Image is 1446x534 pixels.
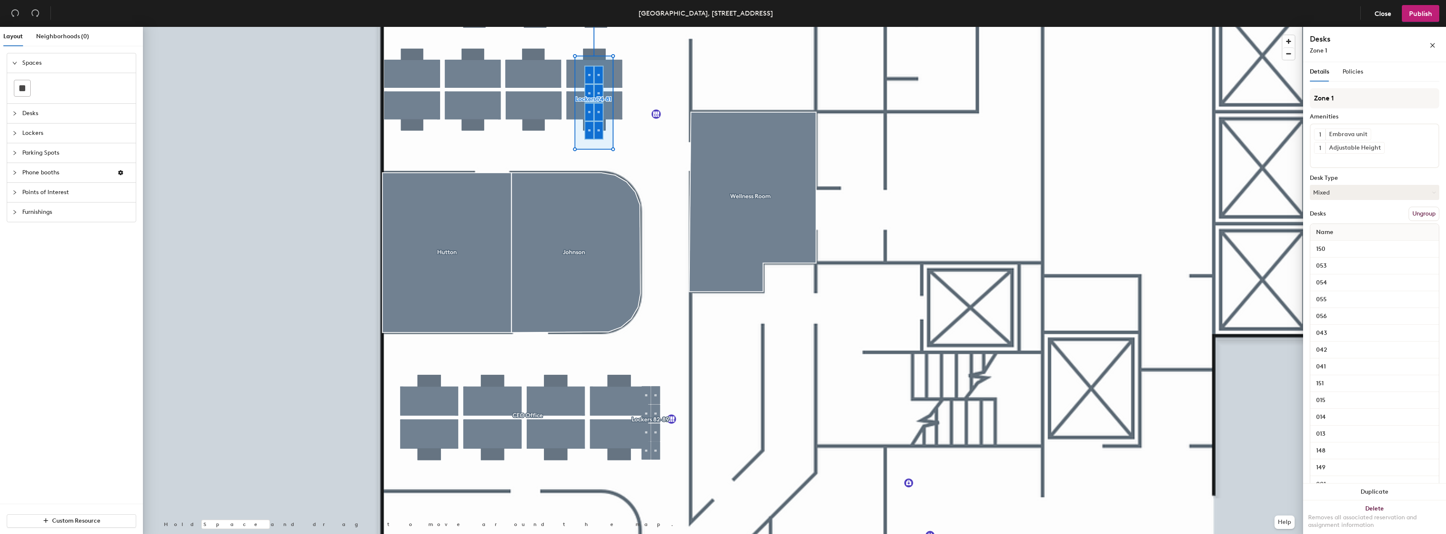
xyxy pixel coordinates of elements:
span: collapsed [12,170,17,175]
span: collapsed [12,131,17,136]
input: Unnamed desk [1312,361,1437,373]
div: Desk Type [1310,175,1439,182]
div: Adjustable Height [1325,142,1384,153]
div: Embrava unit [1325,129,1371,140]
input: Unnamed desk [1312,260,1437,272]
div: Removes all associated reservation and assignment information [1308,514,1441,529]
button: Close [1367,5,1399,22]
input: Unnamed desk [1312,378,1437,389]
div: Desks [1310,210,1326,217]
input: Unnamed desk [1312,428,1437,440]
span: Policies [1343,68,1363,75]
span: 1 [1319,130,1321,139]
input: Unnamed desk [1312,243,1437,255]
span: Name [1312,225,1338,240]
span: collapsed [12,150,17,155]
input: Unnamed desk [1312,395,1437,406]
button: Undo (⌘ + Z) [7,5,24,22]
span: Phone booths [22,163,111,182]
input: Unnamed desk [1312,462,1437,473]
button: 1 [1314,129,1325,140]
span: expanded [12,61,17,66]
h4: Desks [1310,34,1402,45]
button: Redo (⌘ + ⇧ + Z) [27,5,44,22]
span: Publish [1409,10,1432,18]
span: collapsed [12,190,17,195]
span: 1 [1319,144,1321,153]
span: Layout [3,33,23,40]
div: [GEOGRAPHIC_DATA], [STREET_ADDRESS] [639,8,773,18]
span: collapsed [12,210,17,215]
input: Unnamed desk [1312,277,1437,289]
span: Neighborhoods (0) [36,33,89,40]
input: Unnamed desk [1312,479,1437,490]
input: Unnamed desk [1312,327,1437,339]
span: Points of Interest [22,183,131,202]
div: Amenities [1310,113,1439,120]
input: Unnamed desk [1312,445,1437,457]
input: Unnamed desk [1312,294,1437,305]
input: Unnamed desk [1312,310,1437,322]
span: collapsed [12,111,17,116]
button: Custom Resource [7,514,136,528]
button: Duplicate [1303,484,1446,500]
span: Desks [22,104,131,123]
span: Zone 1 [1310,47,1327,54]
button: 1 [1314,142,1325,153]
button: Mixed [1310,185,1439,200]
button: Publish [1402,5,1439,22]
span: close [1430,42,1435,48]
span: Furnishings [22,203,131,222]
button: Ungroup [1409,207,1439,221]
input: Unnamed desk [1312,344,1437,356]
span: Close [1375,10,1391,18]
span: Lockers [22,124,131,143]
span: Custom Resource [52,517,100,524]
input: Unnamed desk [1312,411,1437,423]
span: Details [1310,68,1329,75]
span: undo [11,9,19,17]
span: Spaces [22,53,131,73]
span: Parking Spots [22,143,131,163]
button: Help [1274,516,1295,529]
